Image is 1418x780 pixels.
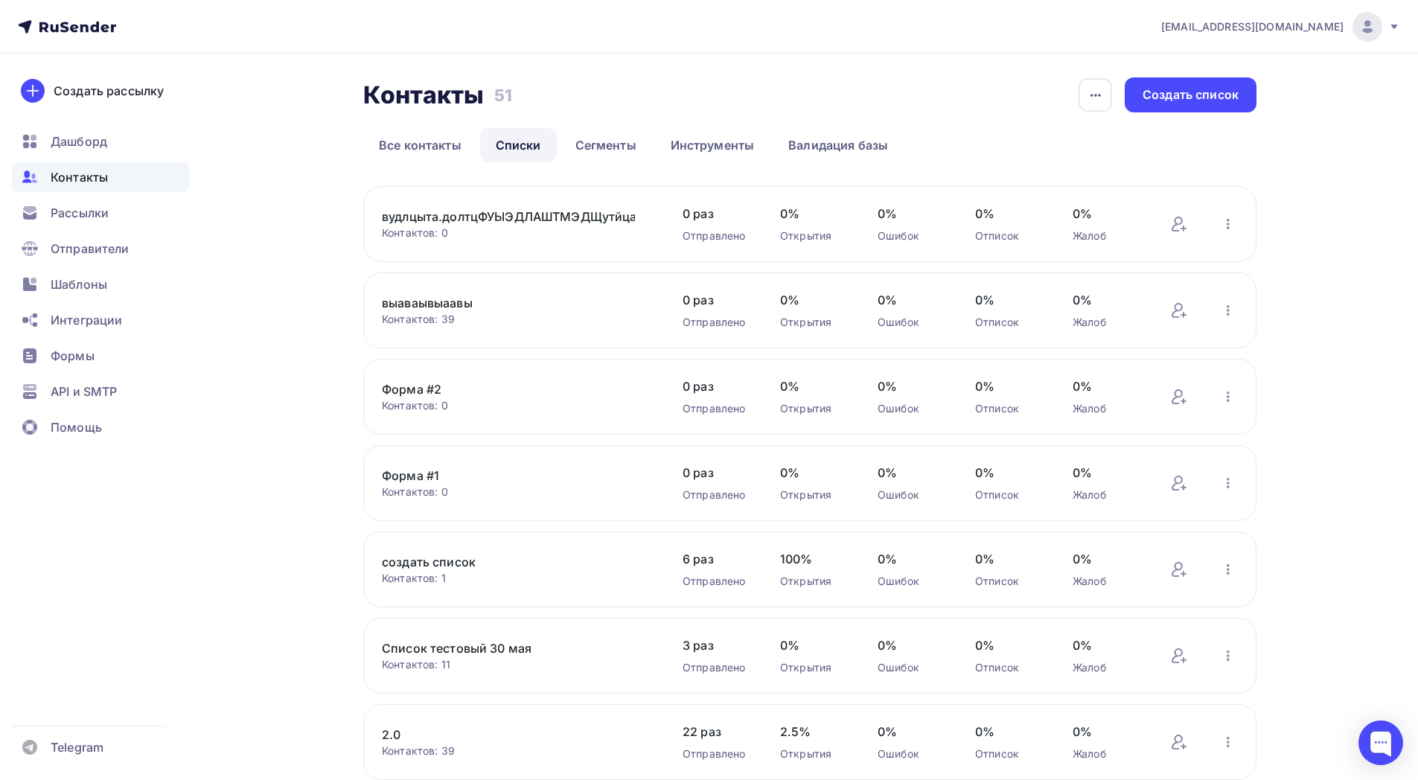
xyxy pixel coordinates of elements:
div: Жалоб [1073,574,1140,589]
a: Отправители [12,234,189,263]
a: Рассылки [12,198,189,228]
span: 0% [975,377,1043,395]
span: 0% [1073,464,1140,482]
div: Отписок [975,574,1043,589]
span: 0 раз [683,464,750,482]
span: 0 раз [683,377,750,395]
span: 0% [780,464,848,482]
div: Жалоб [1073,660,1140,675]
a: 2.0 [382,726,635,744]
span: Шаблоны [51,275,107,293]
div: Отправлено [683,315,750,330]
span: Помощь [51,418,102,436]
div: Контактов: 0 [382,226,653,240]
span: 0% [780,205,848,223]
span: 2.5% [780,723,848,741]
div: Жалоб [1073,487,1140,502]
div: Отправлено [683,401,750,416]
h2: Контакты [363,80,484,110]
div: Отправлено [683,747,750,761]
a: Форма #2 [382,380,635,398]
span: 0% [1073,723,1140,741]
div: Ошибок [878,401,945,416]
div: Отписок [975,315,1043,330]
span: 0% [1073,550,1140,568]
div: Открытия [780,747,848,761]
span: Интеграции [51,311,122,329]
div: Ошибок [878,487,945,502]
div: Отписок [975,660,1043,675]
span: 0% [780,636,848,654]
span: 0% [975,464,1043,482]
span: 0% [975,550,1043,568]
div: Контактов: 39 [382,744,653,758]
div: Жалоб [1073,747,1140,761]
div: Жалоб [1073,401,1140,416]
div: Открытия [780,660,848,675]
h3: 51 [494,85,512,106]
span: API и SMTP [51,383,117,400]
div: Открытия [780,487,848,502]
div: Отправлено [683,487,750,502]
span: 0% [878,377,945,395]
a: Сегменты [560,128,652,162]
a: Форма #1 [382,467,635,485]
div: Ошибок [878,747,945,761]
a: [EMAIL_ADDRESS][DOMAIN_NAME] [1161,12,1400,42]
span: 3 раз [683,636,750,654]
span: 0% [1073,377,1140,395]
span: 0% [878,291,945,309]
span: 100% [780,550,848,568]
a: создать список [382,553,635,571]
div: Ошибок [878,228,945,243]
a: Шаблоны [12,269,189,299]
span: Рассылки [51,204,109,222]
div: Отписок [975,401,1043,416]
div: Открытия [780,574,848,589]
span: 0% [878,636,945,654]
span: 0% [1073,205,1140,223]
span: 0 раз [683,291,750,309]
span: Контакты [51,168,108,186]
span: 0% [975,291,1043,309]
span: 0% [780,377,848,395]
div: Создать рассылку [54,82,164,100]
div: Открытия [780,401,848,416]
span: 0% [878,464,945,482]
div: Открытия [780,228,848,243]
span: 0% [1073,291,1140,309]
span: Дашборд [51,132,107,150]
div: Отписок [975,487,1043,502]
span: Telegram [51,738,103,756]
div: Открытия [780,315,848,330]
div: Отписок [975,747,1043,761]
span: 0% [975,723,1043,741]
span: [EMAIL_ADDRESS][DOMAIN_NAME] [1161,19,1344,34]
div: Отправлено [683,574,750,589]
div: Создать список [1143,86,1239,103]
div: Жалоб [1073,315,1140,330]
div: Ошибок [878,660,945,675]
a: Список тестовый 30 мая [382,639,635,657]
div: Отправлено [683,228,750,243]
div: Ошибок [878,574,945,589]
div: Контактов: 0 [382,398,653,413]
div: Контактов: 39 [382,312,653,327]
span: 0% [975,205,1043,223]
a: Валидация базы [773,128,904,162]
div: Ошибок [878,315,945,330]
span: 0% [975,636,1043,654]
div: Жалоб [1073,228,1140,243]
div: Отписок [975,228,1043,243]
span: 0% [878,550,945,568]
div: Контактов: 11 [382,657,653,672]
span: 0% [878,723,945,741]
a: вудлцыта.долтцФУЫЭДЛАШТМЭДЩутйцаэдлШФЦЫШУЛАРщра [382,208,635,226]
span: 0% [878,205,945,223]
a: Дашборд [12,127,189,156]
span: 0% [1073,636,1140,654]
a: Контакты [12,162,189,192]
div: Отправлено [683,660,750,675]
span: Отправители [51,240,130,258]
span: 0 раз [683,205,750,223]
